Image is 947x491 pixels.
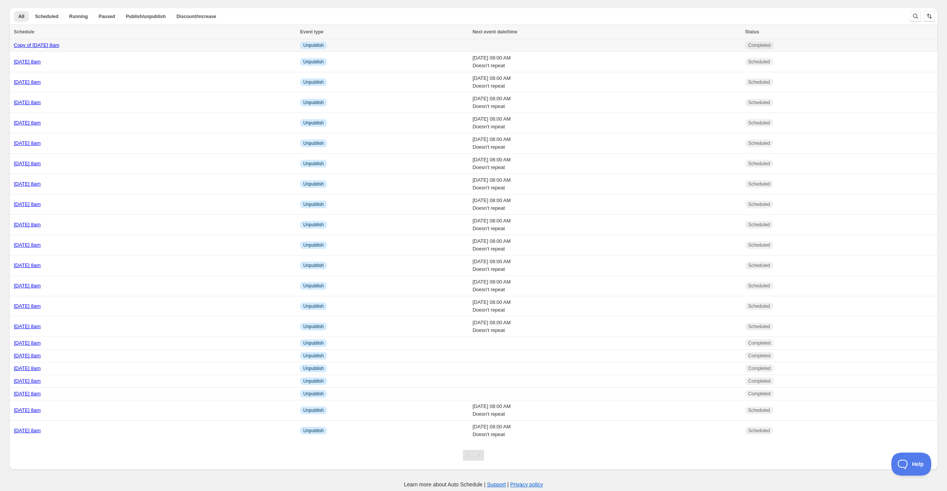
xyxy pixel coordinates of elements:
span: Unpublish [303,201,323,207]
span: Unpublish [303,59,323,65]
span: Completed [748,353,771,359]
span: Unpublish [303,120,323,126]
span: Completed [748,378,771,384]
td: [DATE] 08:00 AM Doesn't repeat [470,235,743,255]
span: Unpublish [303,378,323,384]
nav: Pagination [463,450,484,461]
a: [DATE] 8am [14,365,41,371]
span: Unpublish [303,303,323,309]
p: Learn more about Auto Schedule | | [404,481,543,488]
span: Paused [99,13,115,20]
span: Running [69,13,88,20]
td: [DATE] 08:00 AM Doesn't repeat [470,400,743,421]
span: Scheduled [748,303,770,309]
a: [DATE] 8am [14,340,41,346]
span: Discount/increase [176,13,216,20]
a: [DATE] 8am [14,262,41,268]
td: [DATE] 08:00 AM Doesn't repeat [470,72,743,93]
a: [DATE] 8am [14,303,41,309]
span: Scheduled [35,13,58,20]
span: Unpublish [303,181,323,187]
td: [DATE] 08:00 AM Doesn't repeat [470,255,743,276]
span: Status [745,29,760,35]
span: Unpublish [303,262,323,269]
a: [DATE] 8am [14,353,41,358]
span: Unpublish [303,323,323,330]
span: Unpublish [303,353,323,359]
a: [DATE] 8am [14,120,41,126]
button: Search and filter results [910,11,921,22]
td: [DATE] 08:00 AM Doesn't repeat [470,133,743,154]
span: Unpublish [303,42,323,48]
span: Completed [748,42,771,48]
a: [DATE] 8am [14,79,41,85]
span: Unpublish [303,428,323,434]
span: Scheduled [748,222,770,228]
td: [DATE] 08:00 AM Doesn't repeat [470,276,743,296]
span: Scheduled [748,100,770,106]
span: Scheduled [748,79,770,85]
td: [DATE] 08:00 AM Doesn't repeat [470,194,743,215]
td: [DATE] 08:00 AM Doesn't repeat [470,113,743,133]
td: [DATE] 08:00 AM Doesn't repeat [470,174,743,194]
span: Unpublish [303,407,323,413]
span: Scheduled [748,323,770,330]
a: [DATE] 8am [14,181,41,187]
a: Privacy policy [510,481,543,488]
span: Unpublish [303,242,323,248]
span: Unpublish [303,283,323,289]
span: Publish/unpublish [126,13,166,20]
span: Scheduled [748,181,770,187]
span: Scheduled [748,262,770,269]
span: Scheduled [748,161,770,167]
td: [DATE] 08:00 AM Doesn't repeat [470,93,743,113]
a: Copy of [DATE] 8am [14,42,59,48]
span: Scheduled [748,120,770,126]
a: [DATE] 8am [14,161,41,166]
span: Next event date/time [473,29,517,35]
td: [DATE] 08:00 AM Doesn't repeat [470,421,743,441]
span: Scheduled [748,59,770,65]
a: [DATE] 8am [14,407,41,413]
span: Scheduled [748,140,770,146]
span: Unpublish [303,340,323,346]
span: Completed [748,365,771,372]
a: [DATE] 8am [14,242,41,248]
span: Unpublish [303,391,323,397]
a: [DATE] 8am [14,428,41,433]
span: Completed [748,391,771,397]
a: [DATE] 8am [14,222,41,227]
span: Unpublish [303,222,323,228]
a: [DATE] 8am [14,140,41,146]
td: [DATE] 08:00 AM Doesn't repeat [470,52,743,72]
span: All [18,13,24,20]
span: Scheduled [748,242,770,248]
span: Unpublish [303,140,323,146]
a: [DATE] 8am [14,201,41,207]
a: [DATE] 8am [14,323,41,329]
span: Completed [748,340,771,346]
span: Scheduled [748,407,770,413]
a: [DATE] 8am [14,59,41,65]
span: Unpublish [303,100,323,106]
span: Schedule [14,29,34,35]
a: [DATE] 8am [14,100,41,105]
span: Unpublish [303,365,323,372]
a: Support [487,481,506,488]
td: [DATE] 08:00 AM Doesn't repeat [470,296,743,317]
span: Unpublish [303,161,323,167]
iframe: Toggle Customer Support [891,453,932,476]
td: [DATE] 08:00 AM Doesn't repeat [470,154,743,174]
span: Event type [300,29,323,35]
a: [DATE] 8am [14,378,41,384]
span: Scheduled [748,428,770,434]
td: [DATE] 08:00 AM Doesn't repeat [470,317,743,337]
a: [DATE] 8am [14,283,41,289]
a: [DATE] 8am [14,391,41,396]
span: Scheduled [748,283,770,289]
span: Unpublish [303,79,323,85]
button: Sort the results [924,11,935,22]
td: [DATE] 08:00 AM Doesn't repeat [470,215,743,235]
span: Scheduled [748,201,770,207]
